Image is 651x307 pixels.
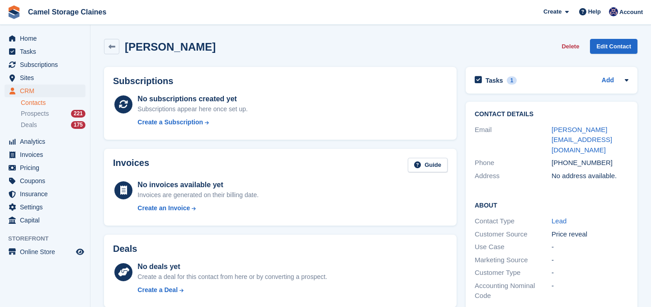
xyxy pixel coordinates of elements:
[20,71,74,84] span: Sites
[137,94,248,104] div: No subscriptions created yet
[475,171,552,181] div: Address
[475,216,552,227] div: Contact Type
[588,7,601,16] span: Help
[5,45,85,58] a: menu
[552,217,566,225] a: Lead
[602,76,614,86] a: Add
[5,175,85,187] a: menu
[20,58,74,71] span: Subscriptions
[20,135,74,148] span: Analytics
[71,110,85,118] div: 221
[552,242,628,252] div: -
[507,76,517,85] div: 1
[552,268,628,278] div: -
[590,39,637,54] a: Edit Contact
[125,41,216,53] h2: [PERSON_NAME]
[609,7,618,16] img: Rod
[71,121,85,129] div: 175
[20,175,74,187] span: Coupons
[137,203,190,213] div: Create an Invoice
[5,58,85,71] a: menu
[7,5,21,19] img: stora-icon-8386f47178a22dfd0bd8f6a31ec36ba5ce8667c1dd55bd0f319d3a0aa187defe.svg
[552,158,628,168] div: [PHONE_NUMBER]
[20,214,74,227] span: Capital
[475,242,552,252] div: Use Case
[20,85,74,97] span: CRM
[558,39,583,54] button: Delete
[20,148,74,161] span: Invoices
[8,234,90,243] span: Storefront
[137,179,259,190] div: No invoices available yet
[475,111,628,118] h2: Contact Details
[5,188,85,200] a: menu
[475,229,552,240] div: Customer Source
[619,8,643,17] span: Account
[20,161,74,174] span: Pricing
[137,118,203,127] div: Create a Subscription
[75,246,85,257] a: Preview store
[543,7,561,16] span: Create
[475,158,552,168] div: Phone
[552,126,612,154] a: [PERSON_NAME][EMAIL_ADDRESS][DOMAIN_NAME]
[475,281,552,301] div: Accounting Nominal Code
[5,246,85,258] a: menu
[475,200,628,209] h2: About
[113,158,149,173] h2: Invoices
[113,244,137,254] h2: Deals
[137,285,178,295] div: Create a Deal
[137,118,248,127] a: Create a Subscription
[137,104,248,114] div: Subscriptions appear here once set up.
[475,268,552,278] div: Customer Type
[5,71,85,84] a: menu
[21,109,49,118] span: Prospects
[21,99,85,107] a: Contacts
[20,201,74,213] span: Settings
[5,214,85,227] a: menu
[486,76,503,85] h2: Tasks
[552,255,628,265] div: -
[113,76,448,86] h2: Subscriptions
[137,285,327,295] a: Create a Deal
[5,135,85,148] a: menu
[552,171,628,181] div: No address available.
[475,125,552,156] div: Email
[21,109,85,118] a: Prospects 221
[552,281,628,301] div: -
[5,32,85,45] a: menu
[21,121,37,129] span: Deals
[552,229,628,240] div: Price reveal
[5,161,85,174] a: menu
[475,255,552,265] div: Marketing Source
[137,203,259,213] a: Create an Invoice
[408,158,448,173] a: Guide
[137,261,327,272] div: No deals yet
[5,85,85,97] a: menu
[137,272,327,282] div: Create a deal for this contact from here or by converting a prospect.
[20,32,74,45] span: Home
[137,190,259,200] div: Invoices are generated on their billing date.
[5,201,85,213] a: menu
[20,246,74,258] span: Online Store
[20,45,74,58] span: Tasks
[24,5,110,19] a: Camel Storage Claines
[21,120,85,130] a: Deals 175
[5,148,85,161] a: menu
[20,188,74,200] span: Insurance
